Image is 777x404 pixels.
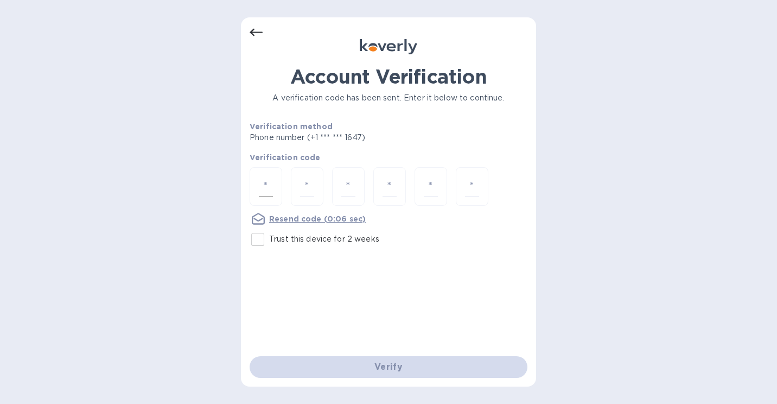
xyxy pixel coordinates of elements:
u: Resend code (0:06 sec) [269,214,366,223]
b: Verification method [250,122,333,131]
p: Phone number (+1 *** *** 1647) [250,132,448,143]
p: Trust this device for 2 weeks [269,233,379,245]
p: Verification code [250,152,527,163]
h1: Account Verification [250,65,527,88]
p: A verification code has been sent. Enter it below to continue. [250,92,527,104]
